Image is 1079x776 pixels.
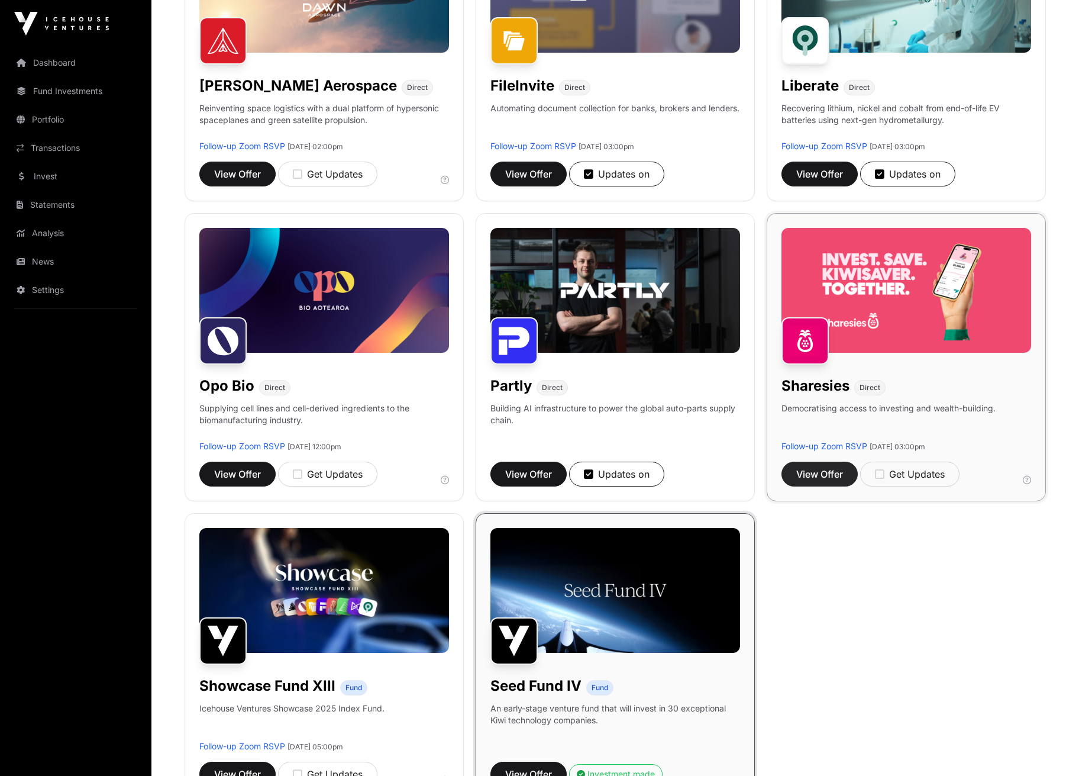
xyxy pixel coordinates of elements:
[490,677,582,695] h1: Seed Fund IV
[505,167,552,181] span: View Offer
[860,462,960,487] button: Get Updates
[9,135,142,161] a: Transactions
[490,703,740,726] p: An early-stage venture fund that will invest in 30 exceptional Kiwi technology companies.
[490,102,739,140] p: Automating document collection for banks, brokers and lenders.
[569,162,664,186] button: Updates on
[1020,719,1079,776] iframe: Chat Widget
[9,78,142,104] a: Fund Investments
[199,76,397,95] h1: [PERSON_NAME] Aerospace
[781,102,1031,140] p: Recovering lithium, nickel and cobalt from end-of-life EV batteries using next-gen hydrometallurgy.
[293,467,363,481] div: Get Updates
[278,462,377,487] button: Get Updates
[781,403,996,440] p: Democratising access to investing and wealth-building.
[584,467,650,481] div: Updates on
[9,192,142,218] a: Statements
[796,167,843,181] span: View Offer
[199,677,335,695] h1: Showcase Fund XIII
[9,50,142,76] a: Dashboard
[490,403,740,440] p: Building AI infrastructure to power the global auto-parts supply chain.
[490,17,538,65] img: FileInvite
[781,162,858,186] button: View Offer
[490,76,554,95] h1: FileInvite
[781,228,1031,353] img: Sharesies-Banner.jpg
[9,220,142,246] a: Analysis
[584,167,650,181] div: Updates on
[490,462,567,487] button: View Offer
[214,467,261,481] span: View Offer
[199,741,285,751] a: Follow-up Zoom RSVP
[875,467,945,481] div: Get Updates
[9,249,142,275] a: News
[542,383,563,392] span: Direct
[569,462,664,487] button: Updates on
[9,277,142,303] a: Settings
[14,12,109,36] img: Icehouse Ventures Logo
[781,17,829,65] img: Liberate
[505,467,552,481] span: View Offer
[407,83,428,92] span: Direct
[199,317,247,365] img: Opo Bio
[870,442,925,451] span: [DATE] 03:00pm
[490,617,538,665] img: Seed Fund IV
[9,107,142,133] a: Portfolio
[199,703,385,714] p: Icehouse Ventures Showcase 2025 Index Fund.
[490,141,576,151] a: Follow-up Zoom RSVP
[781,141,867,151] a: Follow-up Zoom RSVP
[199,141,285,151] a: Follow-up Zoom RSVP
[9,163,142,189] a: Invest
[199,462,276,487] button: View Offer
[490,228,740,353] img: Partly-Banner.jpg
[293,167,363,181] div: Get Updates
[199,162,276,186] button: View Offer
[199,441,285,451] a: Follow-up Zoom RSVP
[199,528,449,653] img: Showcase-Fund-Banner-1.jpg
[199,17,247,65] img: Dawn Aerospace
[490,528,740,653] img: Seed-Fund-4_Banner.jpg
[860,162,955,186] button: Updates on
[564,83,585,92] span: Direct
[875,167,941,181] div: Updates on
[287,742,343,751] span: [DATE] 05:00pm
[490,376,532,395] h1: Partly
[849,83,870,92] span: Direct
[490,317,538,365] img: Partly
[278,162,377,186] button: Get Updates
[199,403,449,426] p: Supplying cell lines and cell-derived ingredients to the biomanufacturing industry.
[796,467,843,481] span: View Offer
[490,162,567,186] button: View Offer
[781,76,839,95] h1: Liberate
[870,142,925,151] span: [DATE] 03:00pm
[287,442,341,451] span: [DATE] 12:00pm
[579,142,634,151] span: [DATE] 03:00pm
[214,167,261,181] span: View Offer
[860,383,880,392] span: Direct
[781,376,849,395] h1: Sharesies
[199,228,449,353] img: Opo-Bio-Banner.jpg
[781,462,858,487] button: View Offer
[345,683,362,693] span: Fund
[264,383,285,392] span: Direct
[287,142,343,151] span: [DATE] 02:00pm
[199,102,449,140] p: Reinventing space logistics with a dual platform of hypersonic spaceplanes and green satellite pr...
[781,317,829,365] img: Sharesies
[199,376,254,395] h1: Opo Bio
[592,683,608,693] span: Fund
[199,617,247,665] img: Showcase Fund XIII
[781,441,867,451] a: Follow-up Zoom RSVP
